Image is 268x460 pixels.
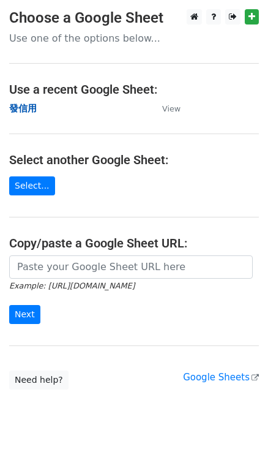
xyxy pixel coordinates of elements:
a: Need help? [9,371,69,390]
h4: Copy/paste a Google Sheet URL: [9,236,259,251]
small: View [162,104,181,113]
a: Select... [9,176,55,195]
small: Example: [URL][DOMAIN_NAME] [9,281,135,290]
h4: Select another Google Sheet: [9,153,259,167]
h4: Use a recent Google Sheet: [9,82,259,97]
a: Google Sheets [183,372,259,383]
input: Paste your Google Sheet URL here [9,255,253,279]
iframe: Chat Widget [207,401,268,460]
a: 發信用 [9,103,37,114]
p: Use one of the options below... [9,32,259,45]
input: Next [9,305,40,324]
h3: Choose a Google Sheet [9,9,259,27]
a: View [150,103,181,114]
